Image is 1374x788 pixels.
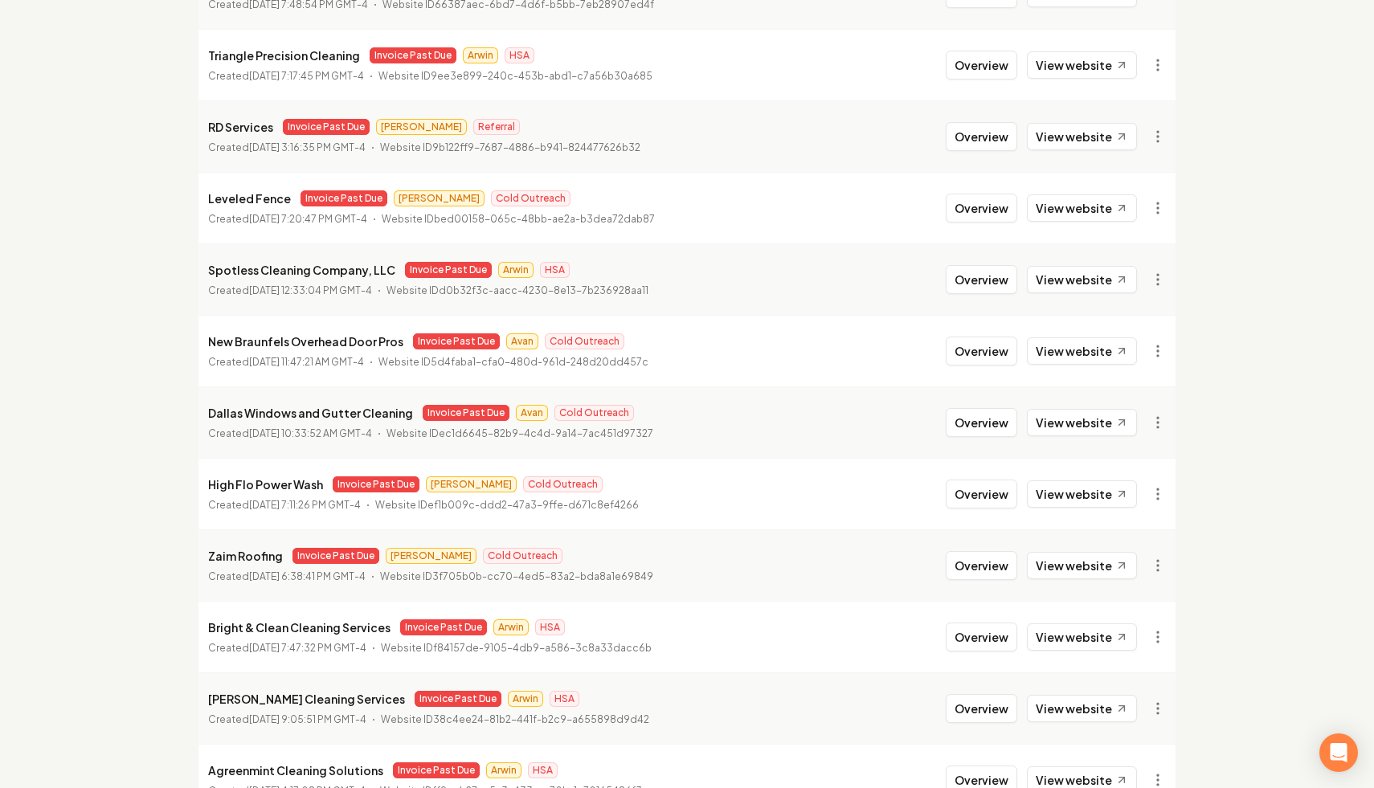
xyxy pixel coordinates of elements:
span: Invoice Past Due [393,762,480,778]
p: Bright & Clean Cleaning Services [208,618,391,637]
p: Created [208,211,367,227]
span: Referral [473,119,520,135]
a: View website [1027,51,1137,79]
p: Leveled Fence [208,189,291,208]
span: Arwin [493,619,529,635]
span: Invoice Past Due [292,548,379,564]
span: Invoice Past Due [370,47,456,63]
p: RD Services [208,117,273,137]
p: Created [208,497,361,513]
span: Invoice Past Due [423,405,509,421]
a: View website [1027,623,1137,651]
p: Created [208,569,366,585]
p: New Braunfels Overhead Door Pros [208,332,403,351]
button: Overview [946,265,1017,294]
p: Website ID 38c4ee24-81b2-441f-b2c9-a655898d9d42 [381,712,649,728]
a: View website [1027,409,1137,436]
p: Website ID bed00158-065c-48bb-ae2a-b3dea72dab87 [382,211,655,227]
span: Cold Outreach [483,548,562,564]
span: Cold Outreach [491,190,570,206]
span: HSA [540,262,570,278]
span: HSA [535,619,565,635]
span: Avan [506,333,538,349]
p: Website ID 9b122ff9-7687-4886-b941-824477626b32 [380,140,640,156]
span: Cold Outreach [545,333,624,349]
span: Invoice Past Due [301,190,387,206]
a: View website [1027,480,1137,508]
a: View website [1027,266,1137,293]
button: Overview [946,122,1017,151]
p: Spotless Cleaning Company, LLC [208,260,395,280]
button: Overview [946,337,1017,365]
span: Arwin [498,262,534,278]
span: [PERSON_NAME] [394,190,485,206]
span: Cold Outreach [523,476,603,492]
span: Arwin [463,47,498,63]
span: Invoice Past Due [415,691,501,707]
time: [DATE] 7:20:47 PM GMT-4 [249,213,367,225]
time: [DATE] 9:05:51 PM GMT-4 [249,713,366,725]
button: Overview [946,551,1017,580]
p: Website ID d0b32f3c-aacc-4230-8e13-7b236928aa11 [386,283,648,299]
time: [DATE] 11:47:21 AM GMT-4 [249,356,364,368]
p: Created [208,68,364,84]
time: [DATE] 6:38:41 PM GMT-4 [249,570,366,582]
p: High Flo Power Wash [208,475,323,494]
button: Overview [946,694,1017,723]
p: Zaim Roofing [208,546,283,565]
time: [DATE] 7:47:32 PM GMT-4 [249,642,366,654]
span: [PERSON_NAME] [426,476,517,492]
p: Created [208,640,366,656]
span: Invoice Past Due [405,262,492,278]
p: Website ID ef1b009c-ddd2-47a3-9ffe-d671c8ef4266 [375,497,639,513]
span: Cold Outreach [554,405,634,421]
span: Invoice Past Due [413,333,500,349]
span: Arwin [508,691,543,707]
span: [PERSON_NAME] [376,119,467,135]
time: [DATE] 7:11:26 PM GMT-4 [249,499,361,511]
a: View website [1027,337,1137,365]
time: [DATE] 3:16:35 PM GMT-4 [249,141,366,153]
p: Website ID ec1d6645-82b9-4c4d-9a14-7ac451d97327 [386,426,653,442]
a: View website [1027,695,1137,722]
span: Invoice Past Due [400,619,487,635]
p: Agreenmint Cleaning Solutions [208,761,383,780]
p: Created [208,283,372,299]
span: HSA [550,691,579,707]
p: Created [208,712,366,728]
span: HSA [528,762,558,778]
p: Created [208,140,366,156]
span: Avan [516,405,548,421]
span: HSA [505,47,534,63]
time: [DATE] 12:33:04 PM GMT-4 [249,284,372,296]
p: Website ID 9ee3e899-240c-453b-abd1-c7a56b30a685 [378,68,652,84]
span: Arwin [486,762,521,778]
p: Created [208,426,372,442]
p: Triangle Precision Cleaning [208,46,360,65]
p: Dallas Windows and Gutter Cleaning [208,403,413,423]
button: Overview [946,480,1017,508]
button: Overview [946,408,1017,437]
button: Overview [946,51,1017,80]
p: Website ID 3f705b0b-cc70-4ed5-83a2-bda8a1e69849 [380,569,653,585]
button: Overview [946,623,1017,651]
p: Website ID f84157de-9105-4db9-a586-3c8a33dacc6b [381,640,652,656]
time: [DATE] 10:33:52 AM GMT-4 [249,427,372,439]
span: [PERSON_NAME] [386,548,476,564]
a: View website [1027,552,1137,579]
button: Overview [946,194,1017,223]
time: [DATE] 7:17:45 PM GMT-4 [249,70,364,82]
p: Created [208,354,364,370]
div: Open Intercom Messenger [1319,733,1358,772]
span: Invoice Past Due [333,476,419,492]
a: View website [1027,194,1137,222]
span: Invoice Past Due [283,119,370,135]
p: [PERSON_NAME] Cleaning Services [208,689,405,708]
a: View website [1027,123,1137,150]
p: Website ID 5d4faba1-cfa0-480d-961d-248d20dd457c [378,354,648,370]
